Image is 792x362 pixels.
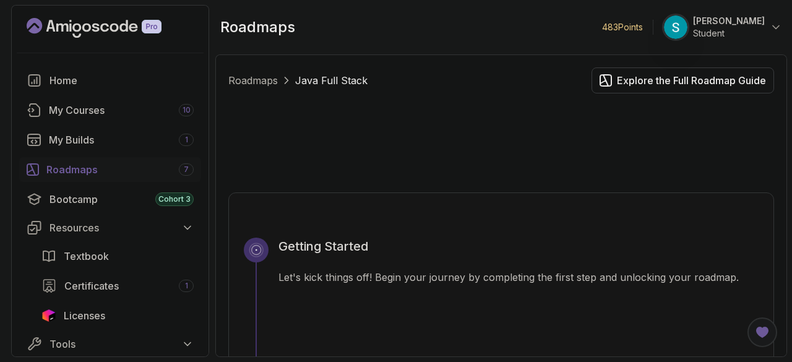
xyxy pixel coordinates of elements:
button: Explore the Full Roadmap Guide [592,67,774,93]
div: Home [49,73,194,88]
div: Explore the Full Roadmap Guide [617,73,766,88]
button: user profile image[PERSON_NAME]Student [663,15,782,40]
img: user profile image [664,15,687,39]
div: Bootcamp [49,192,194,207]
div: My Courses [49,103,194,118]
span: 1 [185,135,188,145]
button: Open Feedback Button [747,317,777,347]
p: Student [693,27,765,40]
a: home [19,68,201,93]
a: roadmaps [19,157,201,182]
a: Landing page [27,18,190,38]
span: 1 [185,281,188,291]
div: Roadmaps [46,162,194,177]
span: 10 [183,105,191,115]
div: My Builds [49,132,194,147]
a: builds [19,127,201,152]
a: Roadmaps [228,73,278,88]
button: Tools [19,333,201,355]
span: Textbook [64,249,109,264]
a: certificates [34,274,201,298]
p: 483 Points [602,21,643,33]
span: Licenses [64,308,105,323]
a: textbook [34,244,201,269]
a: courses [19,98,201,123]
span: Certificates [64,278,119,293]
span: 7 [184,165,189,175]
a: licenses [34,303,201,328]
p: Java Full Stack [295,73,368,88]
span: Cohort 3 [158,194,191,204]
p: Let's kick things off! Begin your journey by completing the first step and unlocking your roadmap. [278,270,759,285]
button: Resources [19,217,201,239]
h3: Getting Started [278,238,759,255]
a: bootcamp [19,187,201,212]
div: Tools [49,337,194,351]
p: [PERSON_NAME] [693,15,765,27]
h2: roadmaps [220,17,295,37]
div: Resources [49,220,194,235]
img: jetbrains icon [41,309,56,322]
